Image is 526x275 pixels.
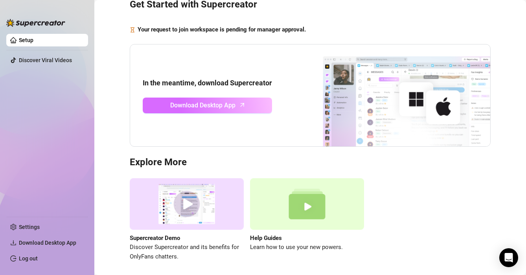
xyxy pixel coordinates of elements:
[130,156,491,169] h3: Explore More
[130,178,244,230] img: supercreator demo
[6,19,65,27] img: logo-BBDzfeDw.svg
[250,178,364,261] a: Help GuidesLearn how to use your new powers.
[170,100,235,110] span: Download Desktop App
[143,79,272,87] strong: In the meantime, download Supercreator
[19,37,33,43] a: Setup
[10,240,17,246] span: download
[138,26,306,33] strong: Your request to join workspace is pending for manager approval.
[130,243,244,261] span: Discover Supercreator and its benefits for OnlyFans chatters.
[238,100,247,109] span: arrow-up
[19,255,38,262] a: Log out
[499,248,518,267] div: Open Intercom Messenger
[130,234,180,242] strong: Supercreator Demo
[250,234,282,242] strong: Help Guides
[19,57,72,63] a: Discover Viral Videos
[294,44,490,147] img: download app
[250,178,364,230] img: help guides
[130,25,135,35] span: hourglass
[19,240,76,246] span: Download Desktop App
[143,98,272,113] a: Download Desktop Apparrow-up
[130,178,244,261] a: Supercreator DemoDiscover Supercreator and its benefits for OnlyFans chatters.
[19,224,40,230] a: Settings
[250,243,364,252] span: Learn how to use your new powers.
